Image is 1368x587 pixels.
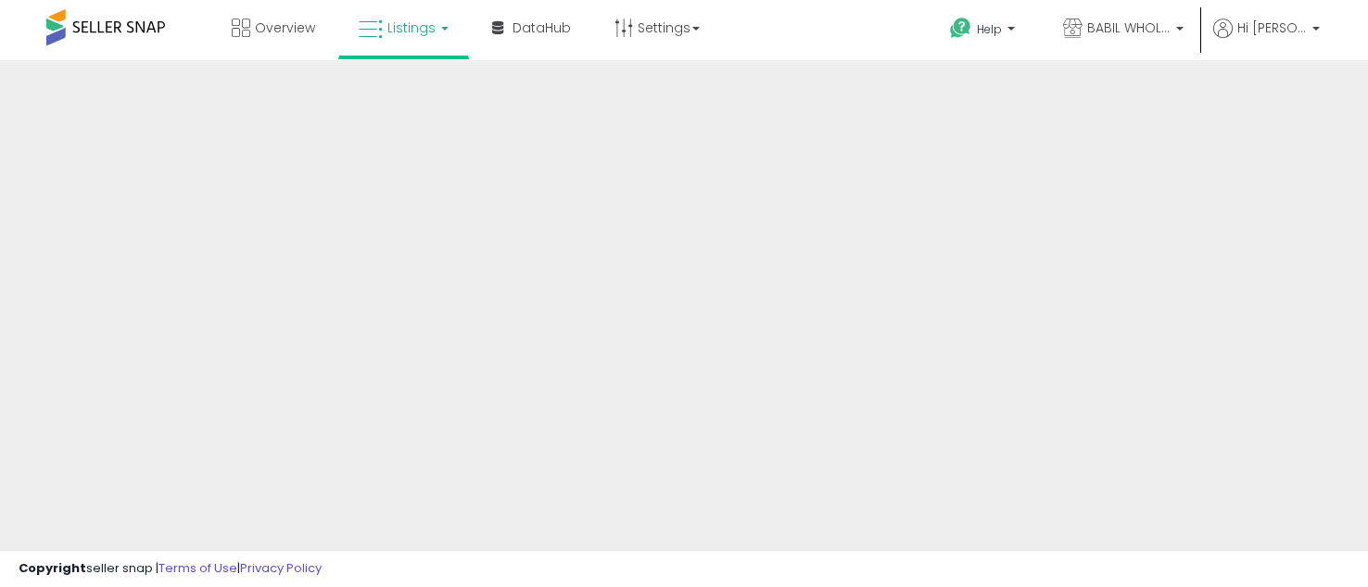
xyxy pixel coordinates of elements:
i: Get Help [949,17,972,40]
span: DataHub [513,19,571,37]
span: Help [977,21,1002,37]
a: Help [935,3,1033,60]
strong: Copyright [19,559,86,577]
span: Overview [255,19,315,37]
span: BABIL WHOLESALE [1087,19,1171,37]
a: Terms of Use [158,559,237,577]
span: Listings [387,19,436,37]
div: seller snap | | [19,560,322,578]
a: Hi [PERSON_NAME] [1213,19,1320,60]
span: Hi [PERSON_NAME] [1237,19,1307,37]
a: Privacy Policy [240,559,322,577]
